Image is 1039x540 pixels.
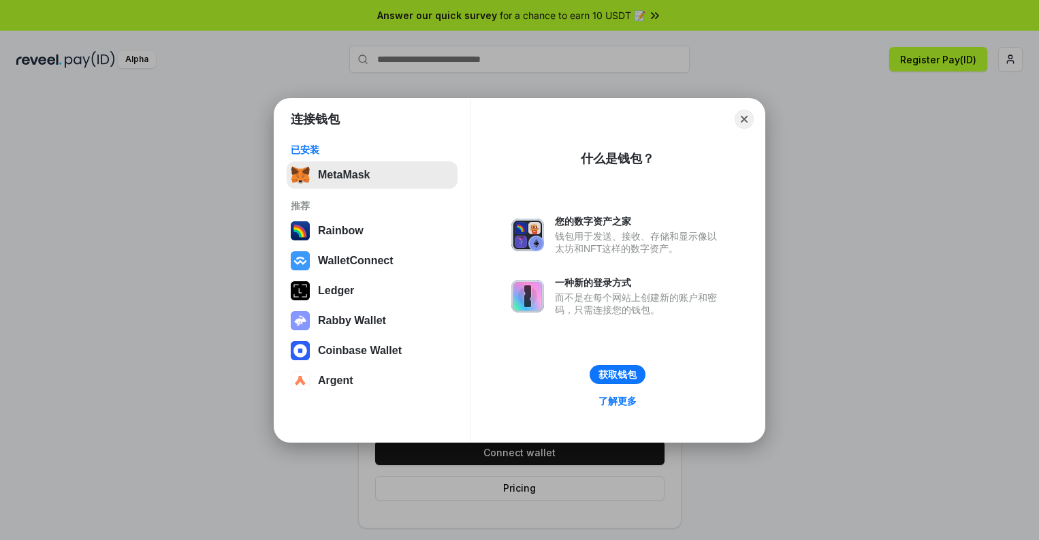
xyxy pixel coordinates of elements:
button: Rainbow [287,217,458,244]
button: Ledger [287,277,458,304]
button: Argent [287,367,458,394]
img: svg+xml,%3Csvg%20xmlns%3D%22http%3A%2F%2Fwww.w3.org%2F2000%2Fsvg%22%20width%3D%2228%22%20height%3... [291,281,310,300]
div: 推荐 [291,200,453,212]
div: Argent [318,375,353,387]
div: 已安装 [291,144,453,156]
div: Coinbase Wallet [318,345,402,357]
img: svg+xml,%3Csvg%20width%3D%22120%22%20height%3D%22120%22%20viewBox%3D%220%200%20120%20120%22%20fil... [291,221,310,240]
img: svg+xml,%3Csvg%20width%3D%2228%22%20height%3D%2228%22%20viewBox%3D%220%200%2028%2028%22%20fill%3D... [291,371,310,390]
button: Close [735,110,754,129]
div: Rainbow [318,225,364,237]
div: 一种新的登录方式 [555,276,724,289]
h1: 连接钱包 [291,111,340,127]
div: 什么是钱包？ [581,150,654,167]
button: Coinbase Wallet [287,337,458,364]
div: 而不是在每个网站上创建新的账户和密码，只需连接您的钱包。 [555,291,724,316]
button: WalletConnect [287,247,458,274]
a: 了解更多 [590,392,645,410]
img: svg+xml,%3Csvg%20width%3D%2228%22%20height%3D%2228%22%20viewBox%3D%220%200%2028%2028%22%20fill%3D... [291,251,310,270]
button: MetaMask [287,161,458,189]
button: Rabby Wallet [287,307,458,334]
button: 获取钱包 [590,365,645,384]
div: Rabby Wallet [318,315,386,327]
img: svg+xml,%3Csvg%20fill%3D%22none%22%20height%3D%2233%22%20viewBox%3D%220%200%2035%2033%22%20width%... [291,165,310,185]
img: svg+xml,%3Csvg%20xmlns%3D%22http%3A%2F%2Fwww.w3.org%2F2000%2Fsvg%22%20fill%3D%22none%22%20viewBox... [291,311,310,330]
div: 获取钱包 [598,368,637,381]
div: MetaMask [318,169,370,181]
div: 您的数字资产之家 [555,215,724,227]
div: 钱包用于发送、接收、存储和显示像以太坊和NFT这样的数字资产。 [555,230,724,255]
div: 了解更多 [598,395,637,407]
div: Ledger [318,285,354,297]
img: svg+xml,%3Csvg%20xmlns%3D%22http%3A%2F%2Fwww.w3.org%2F2000%2Fsvg%22%20fill%3D%22none%22%20viewBox... [511,280,544,313]
img: svg+xml,%3Csvg%20xmlns%3D%22http%3A%2F%2Fwww.w3.org%2F2000%2Fsvg%22%20fill%3D%22none%22%20viewBox... [511,219,544,251]
img: svg+xml,%3Csvg%20width%3D%2228%22%20height%3D%2228%22%20viewBox%3D%220%200%2028%2028%22%20fill%3D... [291,341,310,360]
div: WalletConnect [318,255,394,267]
